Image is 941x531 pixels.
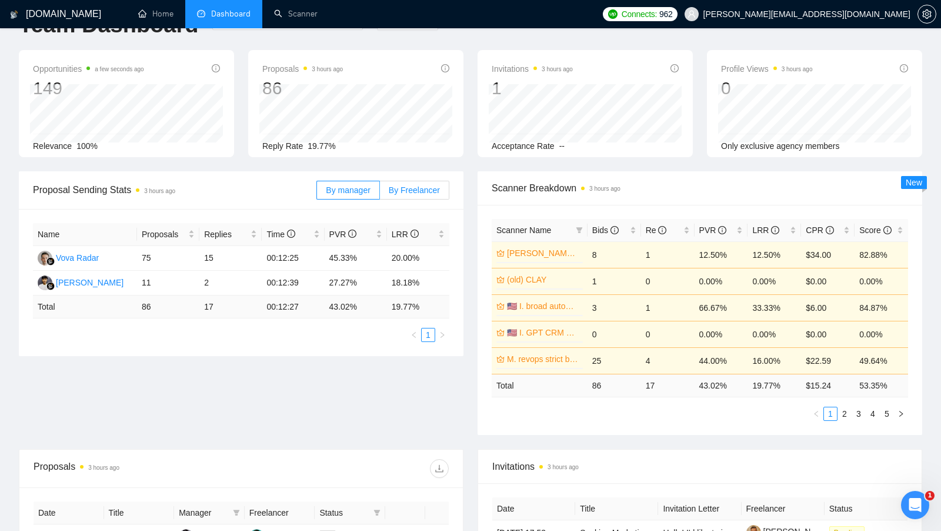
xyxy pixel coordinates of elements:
th: Freelancer [245,502,315,525]
a: [PERSON_NAME] Titles (B) [507,247,580,260]
span: Profile Views [721,62,813,76]
span: Manager [179,506,228,519]
td: 16.00% [748,347,801,374]
td: 49.64% [855,347,908,374]
span: crown [496,276,505,284]
th: Manager [174,502,245,525]
td: $22.59 [801,347,855,374]
a: VRVova Radar [38,253,99,262]
li: 1 [421,328,435,342]
span: New [906,178,922,187]
td: 33.33% [748,294,801,321]
span: 19.77% [308,141,335,151]
td: 4 [641,347,695,374]
td: Total [33,296,137,318]
th: Invitation Letter [658,497,741,520]
span: right [439,331,446,338]
a: 3 [852,407,865,420]
td: 00:12:39 [262,271,324,296]
span: Invitations [492,459,907,474]
th: Date [492,497,575,520]
span: info-circle [610,226,619,234]
img: logo [10,5,18,24]
td: 45.33% [325,246,387,271]
a: M. revops strict budget (C) [507,353,580,366]
span: -- [559,141,565,151]
div: 1 [492,77,573,99]
time: 3 hours ago [88,464,119,471]
th: Replies [199,223,262,246]
a: 🇺🇸 I. broad automation US (D) [507,300,580,313]
td: 1 [641,294,695,321]
span: Proposals [142,228,186,241]
a: 4 [866,407,879,420]
span: Scanner Breakdown [492,181,908,195]
span: info-circle [348,230,356,238]
td: 44.00% [695,347,748,374]
img: gigradar-bm.png [46,257,55,265]
a: RT[PERSON_NAME] [38,277,124,287]
td: 43.02 % [695,374,748,397]
td: 0 [641,268,695,294]
li: Next Page [435,328,449,342]
div: [PERSON_NAME] [56,276,124,289]
span: filter [373,509,381,516]
div: 149 [33,77,144,99]
a: 1 [824,407,837,420]
span: Scanner Name [496,225,551,235]
td: 00:12:25 [262,246,324,271]
td: 19.77 % [748,374,801,397]
td: 0.00% [748,268,801,294]
span: info-circle [900,64,908,72]
time: 3 hours ago [542,66,573,72]
a: 🇺🇸 I. GPT CRM US (C) [507,326,580,339]
div: 0 [721,77,813,99]
span: info-circle [441,64,449,72]
img: upwork-logo.png [608,9,618,19]
time: 3 hours ago [782,66,813,72]
td: 3 [588,294,641,321]
td: $ 15.24 [801,374,855,397]
td: $0.00 [801,321,855,347]
time: 3 hours ago [312,66,343,72]
td: 2 [199,271,262,296]
time: a few seconds ago [95,66,144,72]
td: 17 [641,374,695,397]
td: 66.67% [695,294,748,321]
span: 962 [659,8,672,21]
th: Proposals [137,223,199,246]
a: 5 [880,407,893,420]
li: 1 [823,407,837,421]
span: Only exclusive agency members [721,141,840,151]
span: Acceptance Rate [492,141,555,151]
a: homeHome [138,9,173,19]
time: 3 hours ago [548,464,579,470]
span: info-circle [883,226,892,234]
td: 0.00% [855,321,908,347]
span: info-circle [212,64,220,72]
span: 100% [76,141,98,151]
span: Bids [592,225,619,235]
th: Freelancer [742,497,825,520]
span: CPR [806,225,833,235]
span: 1 [925,491,935,500]
span: crown [496,355,505,363]
li: 4 [866,407,880,421]
li: Previous Page [809,407,823,421]
span: filter [231,504,242,522]
span: info-circle [670,64,679,72]
span: Reply Rate [262,141,303,151]
span: filter [576,227,583,234]
button: left [809,407,823,421]
span: Proposal Sending Stats [33,182,316,197]
span: info-circle [771,226,779,234]
td: 86 [137,296,199,318]
li: Previous Page [407,328,421,342]
a: setting [917,9,936,19]
span: filter [233,509,240,516]
span: right [897,410,905,417]
td: 86 [588,374,641,397]
div: Vova Radar [56,251,99,264]
span: download [431,464,448,473]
